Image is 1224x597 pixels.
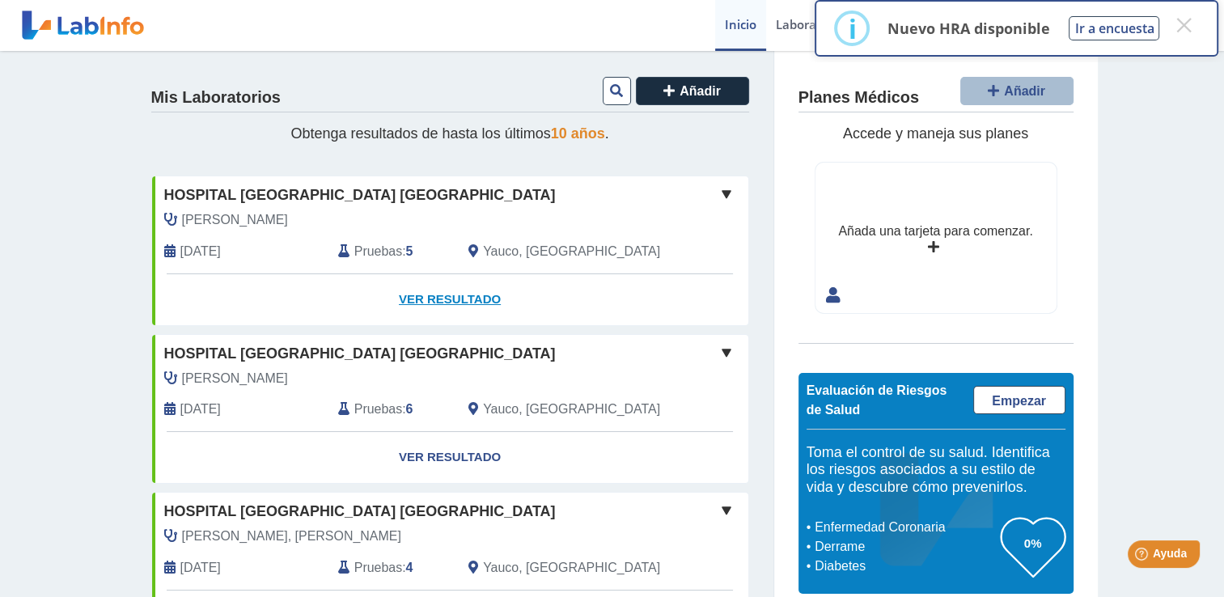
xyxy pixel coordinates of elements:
[326,558,456,578] div: :
[483,558,660,578] span: Yauco, PR
[811,537,1001,557] li: Derrame
[164,184,556,206] span: Hospital [GEOGRAPHIC_DATA] [GEOGRAPHIC_DATA]
[152,274,748,325] a: Ver Resultado
[807,383,947,417] span: Evaluación de Riesgos de Salud
[1004,84,1045,98] span: Añadir
[182,527,401,546] span: Rivera Nazario, Zahira
[811,557,1001,576] li: Diabetes
[483,242,660,261] span: Yauco, PR
[960,77,1074,105] button: Añadir
[182,369,288,388] span: Toro Soto, Suzette
[290,125,608,142] span: Obtenga resultados de hasta los últimos .
[326,400,456,419] div: :
[152,432,748,483] a: Ver Resultado
[406,244,413,258] b: 5
[180,558,221,578] span: 2023-10-18
[887,19,1049,38] p: Nuevo HRA disponible
[551,125,605,142] span: 10 años
[992,394,1046,408] span: Empezar
[838,222,1032,241] div: Añada una tarjeta para comenzar.
[326,242,456,261] div: :
[354,400,402,419] span: Pruebas
[354,558,402,578] span: Pruebas
[843,125,1028,142] span: Accede y maneja sus planes
[483,400,660,419] span: Yauco, PR
[848,14,856,43] div: i
[1169,11,1198,40] button: Close this dialog
[164,501,556,523] span: Hospital [GEOGRAPHIC_DATA] [GEOGRAPHIC_DATA]
[680,84,721,98] span: Añadir
[973,386,1065,414] a: Empezar
[798,88,919,108] h4: Planes Médicos
[807,444,1065,497] h5: Toma el control de su salud. Identifica los riesgos asociados a su estilo de vida y descubre cómo...
[180,400,221,419] span: 2024-08-13
[406,561,413,574] b: 4
[406,402,413,416] b: 6
[180,242,221,261] span: 2025-09-06
[1069,16,1159,40] button: Ir a encuesta
[151,88,281,108] h4: Mis Laboratorios
[1080,534,1206,579] iframe: Help widget launcher
[811,518,1001,537] li: Enfermedad Coronaria
[1001,533,1065,553] h3: 0%
[354,242,402,261] span: Pruebas
[182,210,288,230] span: Toro Soto, Suzette
[164,343,556,365] span: Hospital [GEOGRAPHIC_DATA] [GEOGRAPHIC_DATA]
[636,77,749,105] button: Añadir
